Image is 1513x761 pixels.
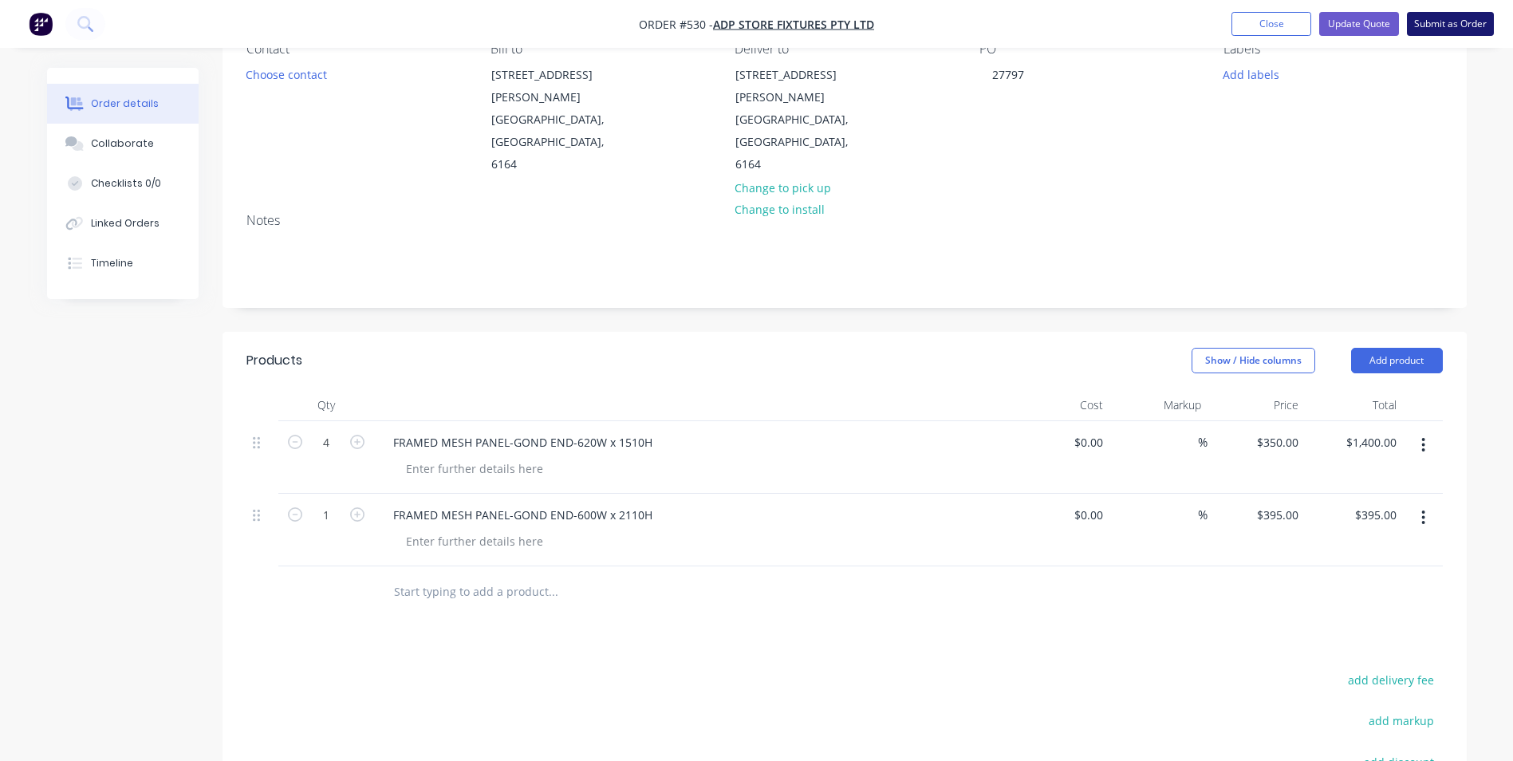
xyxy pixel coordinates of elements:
button: Add labels [1215,63,1288,85]
span: % [1198,433,1208,451]
button: Update Quote [1319,12,1399,36]
button: Choose contact [237,63,335,85]
img: Factory [29,12,53,36]
div: Order details [91,97,159,111]
div: [STREET_ADDRESS][PERSON_NAME] [491,64,624,108]
button: Add product [1351,348,1443,373]
button: Linked Orders [47,203,199,243]
div: Bill to [491,41,709,57]
div: FRAMED MESH PANEL-GOND END-620W x 1510H [380,431,665,454]
button: Timeline [47,243,199,283]
button: Collaborate [47,124,199,164]
a: ADP Store Fixtures Pty Ltd [713,17,874,32]
div: Qty [278,389,374,421]
div: Deliver to [735,41,953,57]
div: Checklists 0/0 [91,176,161,191]
div: Total [1305,389,1403,421]
div: Products [246,351,302,370]
button: Order details [47,84,199,124]
div: Timeline [91,256,133,270]
span: % [1198,506,1208,524]
div: Markup [1109,389,1208,421]
div: Cost [1012,389,1110,421]
div: Linked Orders [91,216,160,231]
div: PO [979,41,1198,57]
button: Show / Hide columns [1192,348,1315,373]
button: Change to pick up [726,176,839,198]
div: [STREET_ADDRESS][PERSON_NAME][GEOGRAPHIC_DATA], [GEOGRAPHIC_DATA], 6164 [722,63,881,176]
div: [STREET_ADDRESS][PERSON_NAME] [735,64,868,108]
div: Contact [246,41,465,57]
div: [GEOGRAPHIC_DATA], [GEOGRAPHIC_DATA], 6164 [735,108,868,175]
div: Labels [1223,41,1442,57]
div: 27797 [979,63,1037,86]
div: Price [1208,389,1306,421]
div: [STREET_ADDRESS][PERSON_NAME][GEOGRAPHIC_DATA], [GEOGRAPHIC_DATA], 6164 [478,63,637,176]
button: Checklists 0/0 [47,164,199,203]
input: Start typing to add a product... [393,576,712,608]
div: Collaborate [91,136,154,151]
button: Close [1231,12,1311,36]
button: Submit as Order [1407,12,1494,36]
div: [GEOGRAPHIC_DATA], [GEOGRAPHIC_DATA], 6164 [491,108,624,175]
div: Notes [246,213,1443,228]
button: add delivery fee [1340,669,1443,691]
button: add markup [1361,710,1443,731]
span: Order #530 - [639,17,713,32]
div: FRAMED MESH PANEL-GOND END-600W x 2110H [380,503,665,526]
button: Change to install [726,199,833,220]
